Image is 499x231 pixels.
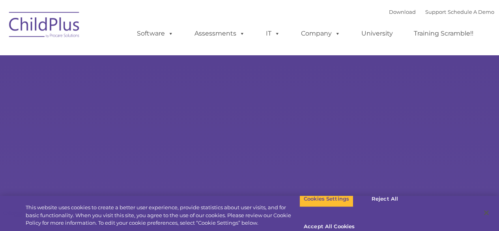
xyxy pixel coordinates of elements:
a: Training Scramble!! [406,26,481,41]
a: University [353,26,401,41]
a: Assessments [187,26,253,41]
a: Schedule A Demo [448,9,494,15]
a: Software [129,26,181,41]
img: ChildPlus by Procare Solutions [5,6,84,46]
font: | [389,9,494,15]
a: IT [258,26,288,41]
button: Close [478,204,495,222]
button: Cookies Settings [299,191,353,207]
button: Reject All [360,191,409,207]
div: This website uses cookies to create a better user experience, provide statistics about user visit... [26,204,299,227]
a: Support [425,9,446,15]
a: Company [293,26,348,41]
a: Download [389,9,416,15]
